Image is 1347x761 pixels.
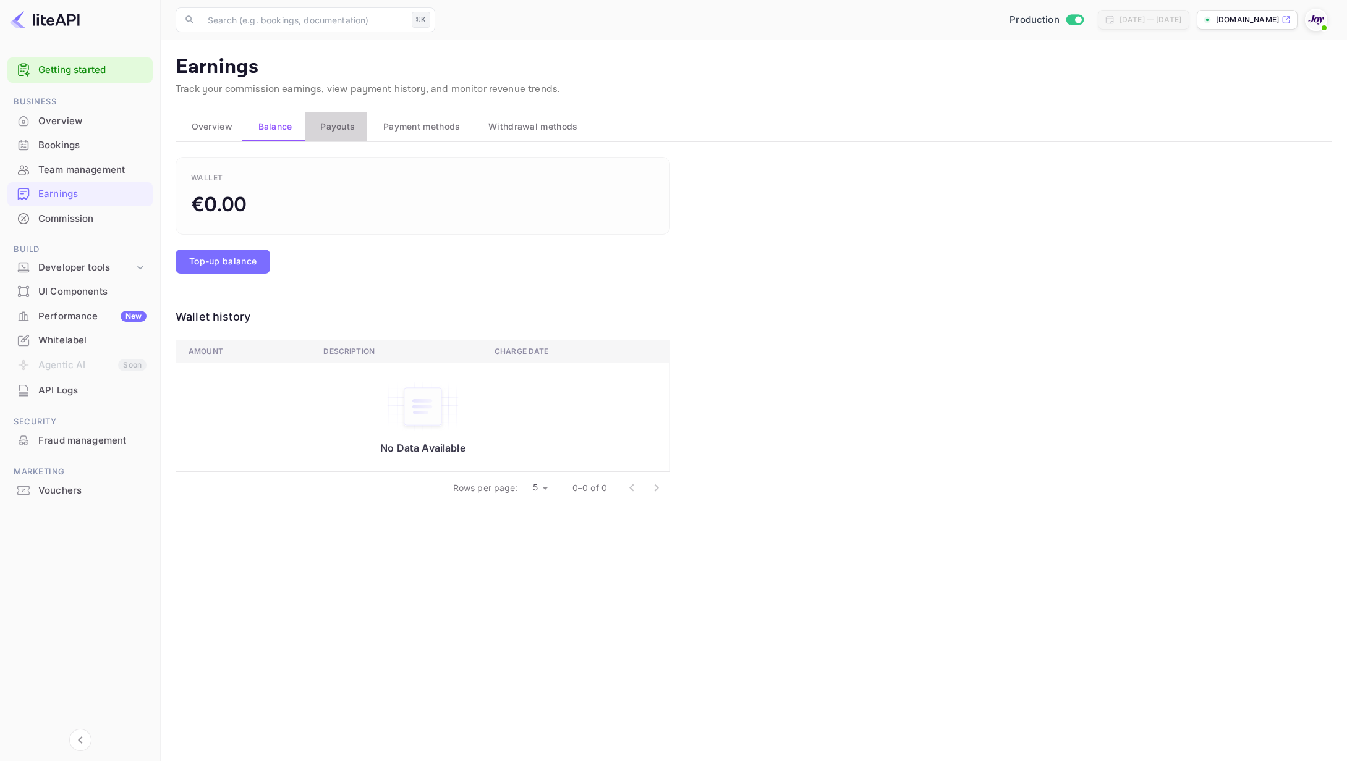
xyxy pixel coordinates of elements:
[192,119,232,134] span: Overview
[572,481,607,494] p: 0–0 of 0
[488,119,577,134] span: Withdrawal methods
[10,10,80,30] img: LiteAPI logo
[386,380,460,432] img: empty-state-table.svg
[453,481,518,494] p: Rows per page:
[1216,14,1279,25] p: [DOMAIN_NAME]
[7,182,153,205] a: Earnings
[176,340,670,472] table: a dense table
[7,280,153,304] div: UI Components
[7,109,153,132] a: Overview
[7,429,153,452] a: Fraud management
[7,329,153,353] div: Whitelabel
[7,305,153,327] a: PerformanceNew
[38,114,147,128] div: Overview
[7,415,153,429] span: Security
[176,112,1332,141] div: scrollable auto tabs example
[7,379,153,402] a: API Logs
[38,163,147,177] div: Team management
[38,484,147,498] div: Vouchers
[189,442,657,454] p: No Data Available
[38,434,147,448] div: Fraud management
[176,308,670,325] div: Wallet history
[7,305,153,329] div: PerformanceNew
[38,138,147,153] div: Bookings
[7,133,153,156] a: Bookings
[7,479,153,503] div: Vouchers
[1009,13,1060,27] span: Production
[38,212,147,226] div: Commission
[38,261,134,275] div: Developer tools
[38,187,147,201] div: Earnings
[7,133,153,158] div: Bookings
[7,158,153,182] div: Team management
[1120,14,1181,25] div: [DATE] — [DATE]
[7,158,153,181] a: Team management
[7,479,153,502] a: Vouchers
[7,379,153,403] div: API Logs
[38,334,147,348] div: Whitelabel
[320,119,355,134] span: Payouts
[1005,13,1088,27] div: Switch to Sandbox mode
[7,465,153,479] span: Marketing
[38,384,147,398] div: API Logs
[121,311,147,322] div: New
[7,257,153,279] div: Developer tools
[191,190,247,219] div: €0.00
[7,207,153,230] a: Commission
[485,340,670,363] th: Charge date
[7,182,153,206] div: Earnings
[38,309,147,324] div: Performance
[7,207,153,231] div: Commission
[7,57,153,83] div: Getting started
[313,340,485,363] th: Description
[176,55,1332,80] p: Earnings
[7,280,153,303] a: UI Components
[69,729,91,751] button: Collapse navigation
[1306,10,1326,30] img: With Joy
[7,329,153,351] a: Whitelabel
[191,172,223,183] div: Wallet
[176,82,1332,97] p: Track your commission earnings, view payment history, and monitor revenue trends.
[412,12,430,28] div: ⌘K
[7,109,153,133] div: Overview
[38,285,147,299] div: UI Components
[383,119,461,134] span: Payment methods
[176,250,270,274] button: Top-up balance
[200,7,407,32] input: Search (e.g. bookings, documentation)
[7,95,153,109] span: Business
[38,63,147,77] a: Getting started
[7,243,153,256] span: Build
[176,340,314,363] th: Amount
[523,479,553,497] div: 5
[258,119,292,134] span: Balance
[7,429,153,453] div: Fraud management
